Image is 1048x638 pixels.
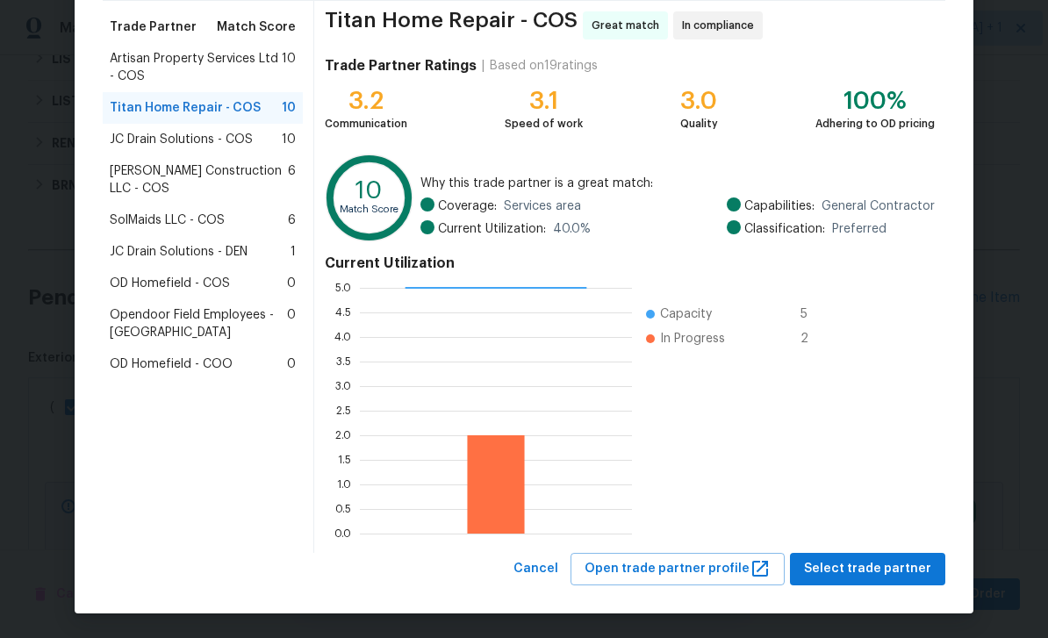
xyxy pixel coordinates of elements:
span: JC Drain Solutions - DEN [110,243,248,261]
text: 10 [355,178,383,203]
div: 3.2 [325,92,407,110]
span: Why this trade partner is a great match: [420,175,935,192]
span: 10 [282,50,296,85]
text: 0.5 [335,504,351,514]
text: 3.0 [335,381,351,391]
text: 0.0 [334,528,351,539]
div: Adhering to OD pricing [815,115,935,133]
span: Services area [504,197,581,215]
span: 6 [288,162,296,197]
div: Based on 19 ratings [490,57,598,75]
span: Artisan Property Services Ltd - COS [110,50,282,85]
span: Current Utilization: [438,220,546,238]
span: Coverage: [438,197,497,215]
div: Speed of work [505,115,583,133]
text: 3.5 [336,356,351,367]
text: 1.5 [338,455,351,465]
text: Match Score [340,204,398,214]
span: Titan Home Repair - COS [325,11,578,39]
span: In Progress [660,330,725,348]
button: Open trade partner profile [571,553,785,585]
span: Great match [592,17,666,34]
text: 5.0 [335,283,351,293]
div: 3.0 [680,92,718,110]
span: 1 [291,243,296,261]
h4: Trade Partner Ratings [325,57,477,75]
button: Select trade partner [790,553,945,585]
span: Open trade partner profile [585,558,771,580]
span: In compliance [682,17,761,34]
span: 10 [282,99,296,117]
span: OD Homefield - COS [110,275,230,292]
span: OD Homefield - COO [110,355,233,373]
span: JC Drain Solutions - COS [110,131,253,148]
text: 2.5 [336,405,351,416]
span: Classification: [744,220,825,238]
div: | [477,57,490,75]
text: 1.0 [337,479,351,490]
span: 5 [800,305,829,323]
span: Trade Partner [110,18,197,36]
div: Communication [325,115,407,133]
span: Select trade partner [804,558,931,580]
span: Cancel [513,558,558,580]
span: Capabilities: [744,197,815,215]
span: [PERSON_NAME] Construction LLC - COS [110,162,288,197]
text: 4.5 [335,307,351,318]
span: 0 [287,306,296,341]
div: 100% [815,92,935,110]
span: 40.0 % [553,220,591,238]
div: Quality [680,115,718,133]
span: 0 [287,275,296,292]
span: SolMaids LLC - COS [110,211,225,229]
span: Capacity [660,305,712,323]
h4: Current Utilization [325,254,935,272]
button: Cancel [506,553,565,585]
text: 2.0 [335,430,351,441]
span: Opendoor Field Employees - [GEOGRAPHIC_DATA] [110,306,287,341]
span: Titan Home Repair - COS [110,99,261,117]
span: Match Score [217,18,296,36]
span: Preferred [832,220,886,238]
span: 2 [800,330,829,348]
span: 6 [288,211,296,229]
text: 4.0 [334,332,351,342]
span: 0 [287,355,296,373]
div: 3.1 [505,92,583,110]
span: General Contractor [822,197,935,215]
span: 10 [282,131,296,148]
